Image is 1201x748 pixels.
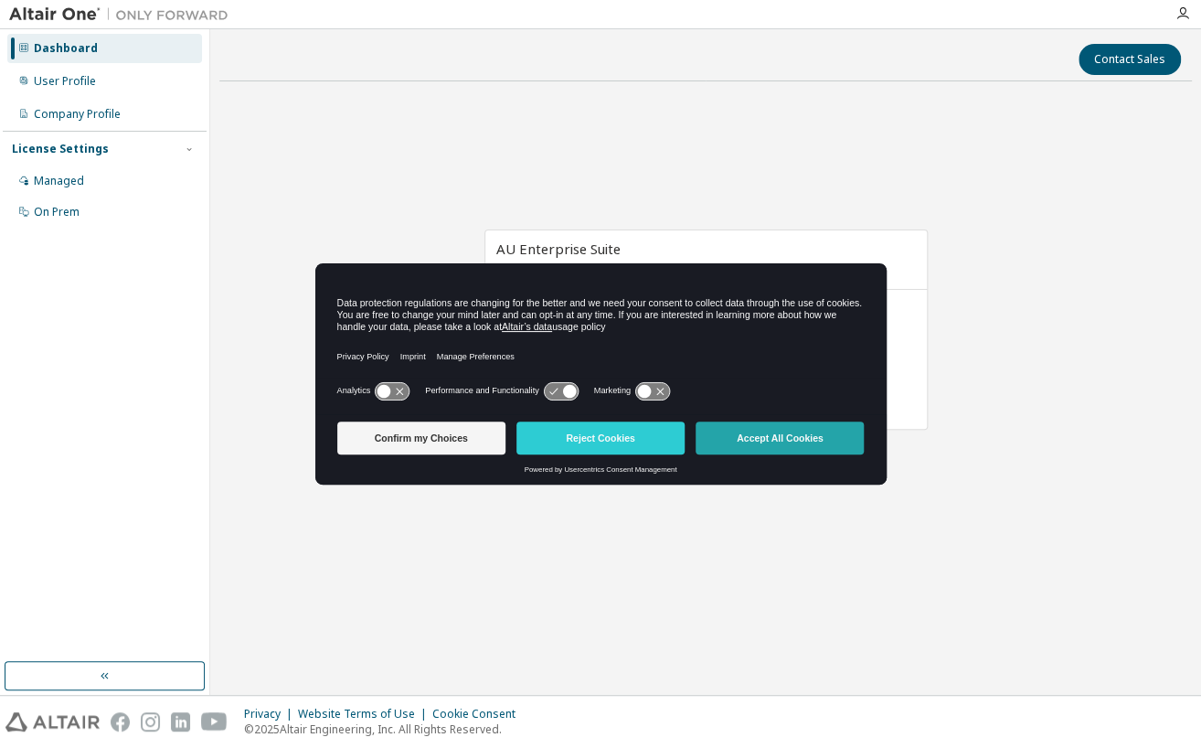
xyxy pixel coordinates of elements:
div: Company Profile [34,107,121,122]
div: Dashboard [34,41,98,56]
div: On Prem [34,205,80,219]
span: AU Enterprise Suite [496,240,621,258]
button: Contact Sales [1079,44,1181,75]
div: License Settings [12,142,109,156]
img: facebook.svg [111,712,130,732]
img: linkedin.svg [171,712,190,732]
img: instagram.svg [141,712,160,732]
img: Altair One [9,5,238,24]
div: Privacy [244,707,298,721]
img: altair_logo.svg [5,712,100,732]
div: User Profile [34,74,96,89]
img: youtube.svg [201,712,228,732]
p: © 2025 Altair Engineering, Inc. All Rights Reserved. [244,721,526,737]
div: Cookie Consent [432,707,526,721]
div: Managed [34,174,84,188]
div: Website Terms of Use [298,707,432,721]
